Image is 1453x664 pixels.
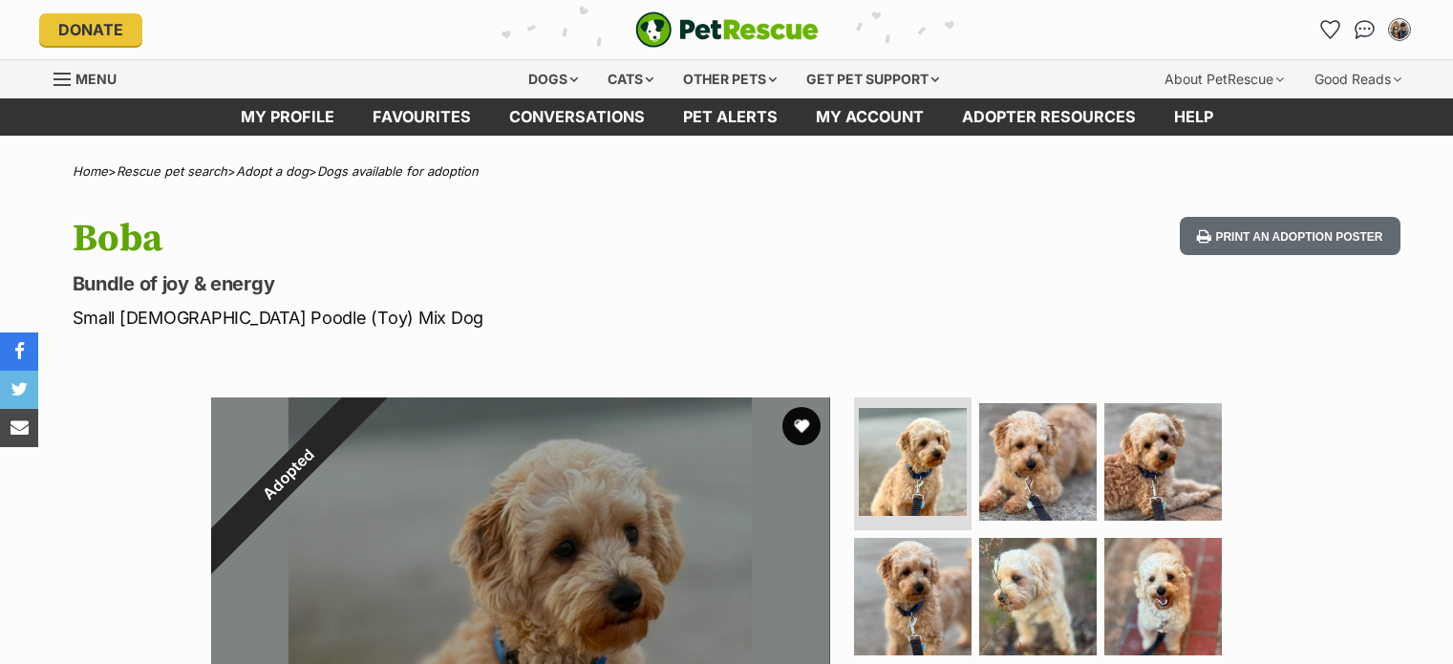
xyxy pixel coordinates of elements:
[943,98,1155,136] a: Adopter resources
[979,538,1097,655] img: Photo of Boba
[317,163,479,179] a: Dogs available for adoption
[73,270,881,297] p: Bundle of joy & energy
[670,60,790,98] div: Other pets
[1151,60,1297,98] div: About PetRescue
[1315,14,1346,45] a: Favourites
[73,217,881,261] h1: Boba
[490,98,664,136] a: conversations
[515,60,591,98] div: Dogs
[117,163,227,179] a: Rescue pet search
[1104,403,1222,521] img: Photo of Boba
[635,11,819,48] img: logo-e224e6f780fb5917bec1dbf3a21bbac754714ae5b6737aabdf751b685950b380.svg
[1355,20,1375,39] img: chat-41dd97257d64d25036548639549fe6c8038ab92f7586957e7f3b1b290dea8141.svg
[1155,98,1232,136] a: Help
[859,408,967,516] img: Photo of Boba
[782,407,821,445] button: favourite
[1315,14,1415,45] ul: Account quick links
[53,60,130,95] a: Menu
[75,71,117,87] span: Menu
[854,538,972,655] img: Photo of Boba
[635,11,819,48] a: PetRescue
[73,163,108,179] a: Home
[39,13,142,46] a: Donate
[25,164,1429,179] div: > > >
[594,60,667,98] div: Cats
[1384,14,1415,45] button: My account
[797,98,943,136] a: My account
[979,403,1097,521] img: Photo of Boba
[236,163,309,179] a: Adopt a dog
[1301,60,1415,98] div: Good Reads
[167,353,409,595] div: Adopted
[1104,538,1222,655] img: Photo of Boba
[664,98,797,136] a: Pet alerts
[1350,14,1380,45] a: Conversations
[1390,20,1409,39] img: Noa Ben Or profile pic
[222,98,353,136] a: My profile
[353,98,490,136] a: Favourites
[1180,217,1400,256] button: Print an adoption poster
[793,60,952,98] div: Get pet support
[73,305,881,331] p: Small [DEMOGRAPHIC_DATA] Poodle (Toy) Mix Dog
